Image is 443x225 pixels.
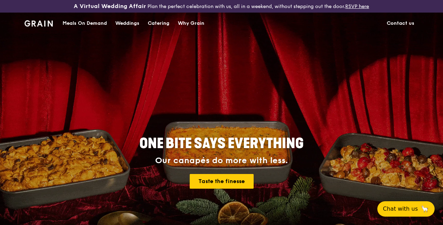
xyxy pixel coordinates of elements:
[63,13,107,34] div: Meals On Demand
[174,13,209,34] a: Why Grain
[377,201,435,217] button: Chat with us🦙
[345,3,369,9] a: RSVP here
[96,156,347,166] div: Our canapés do more with less.
[383,205,418,213] span: Chat with us
[178,13,204,34] div: Why Grain
[24,12,53,33] a: GrainGrain
[190,174,254,189] a: Taste the finesse
[74,3,369,10] div: Plan the perfect celebration with us, all in a weekend, without stepping out the door.
[74,3,146,10] h3: A Virtual Wedding Affair
[148,13,169,34] div: Catering
[115,13,139,34] div: Weddings
[24,20,53,27] img: Grain
[139,135,304,152] span: ONE BITE SAYS EVERYTHING
[421,205,429,213] span: 🦙
[383,13,419,34] a: Contact us
[111,13,144,34] a: Weddings
[144,13,174,34] a: Catering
